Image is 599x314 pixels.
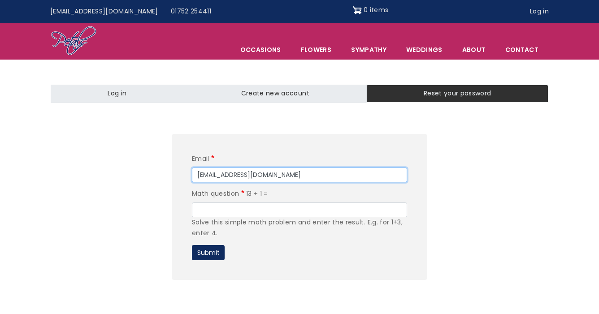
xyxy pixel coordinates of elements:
label: Math question [192,189,246,199]
img: Home [51,26,97,57]
a: Shopping cart 0 items [353,3,389,17]
a: Create new account [184,85,366,103]
span: Weddings [397,40,452,59]
div: 13 + 1 = [192,189,407,239]
a: 01752 254411 [165,3,217,20]
img: Shopping cart [353,3,362,17]
a: Reset your password [366,85,548,103]
span: Occasions [231,40,291,59]
a: About [453,40,495,59]
a: [EMAIL_ADDRESS][DOMAIN_NAME] [44,3,165,20]
a: Log in [524,3,555,20]
span: 0 items [364,5,388,14]
a: Log in [51,85,184,103]
a: Sympathy [342,40,396,59]
a: Flowers [291,40,341,59]
a: Contact [496,40,548,59]
nav: Tabs [44,85,555,103]
button: Submit [192,245,225,260]
div: Solve this simple math problem and enter the result. E.g. for 1+3, enter 4. [192,217,407,239]
label: Email [192,154,216,164]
